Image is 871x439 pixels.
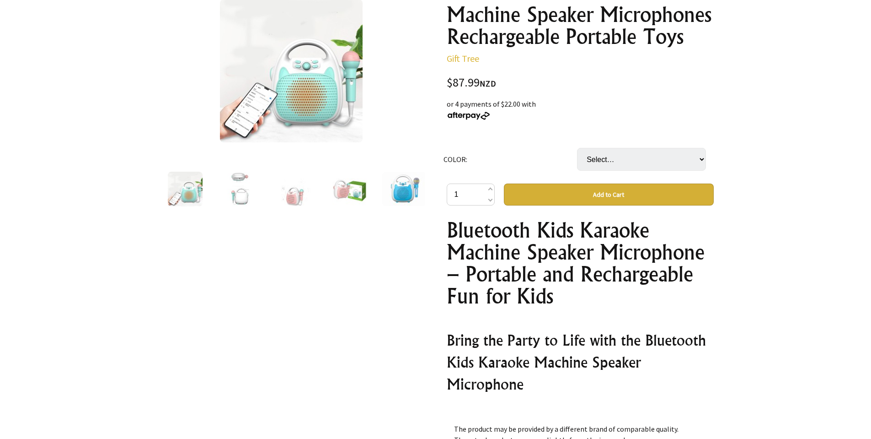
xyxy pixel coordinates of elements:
[332,172,367,206] img: Bluetooth Kids Karaoke Machine Speaker Microphones Rechargeable Portable Toys
[168,172,203,206] img: Bluetooth Kids Karaoke Machine Speaker Microphones Rechargeable Portable Toys
[382,172,427,206] img: Bluetooth Kids Karaoke Machine Speaker Microphones Rechargeable Portable Toys
[227,172,253,206] img: Bluetooth Kids Karaoke Machine Speaker Microphones Rechargeable Portable Toys
[504,184,714,206] button: Add to Cart
[447,53,479,64] a: Gift Tree
[447,77,714,89] div: $87.99
[480,78,496,89] span: NZD
[447,219,714,307] h1: Bluetooth Kids Karaoke Machine Speaker Microphone – Portable and Rechargeable Fun for Kids
[447,98,714,120] div: or 4 payments of $22.00 with
[444,135,577,184] td: COLOR:
[447,329,714,395] h2: Bring the Party to Life with the Bluetooth Kids Karaoke Machine Speaker Microphone
[278,172,312,206] img: Bluetooth Kids Karaoke Machine Speaker Microphones Rechargeable Portable Toys
[447,112,491,120] img: Afterpay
